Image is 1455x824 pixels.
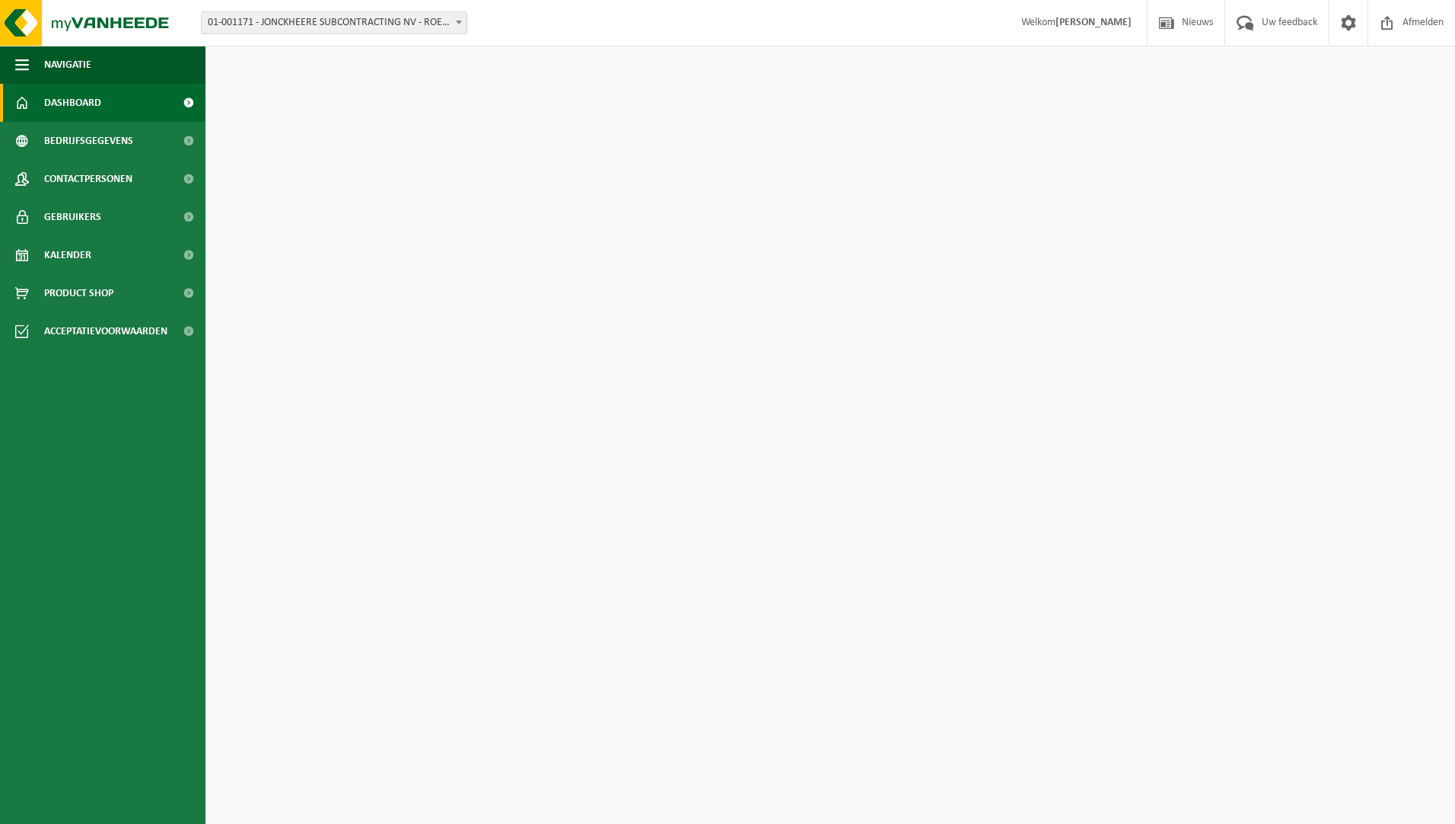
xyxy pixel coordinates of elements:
span: 01-001171 - JONCKHEERE SUBCONTRACTING NV - ROESELARE [201,11,467,34]
span: Product Shop [44,274,113,312]
span: Acceptatievoorwaarden [44,312,167,350]
span: Dashboard [44,84,101,122]
span: Kalender [44,236,91,274]
span: Bedrijfsgegevens [44,122,133,160]
span: Contactpersonen [44,160,132,198]
strong: [PERSON_NAME] [1055,17,1132,28]
span: Gebruikers [44,198,101,236]
span: Navigatie [44,46,91,84]
span: 01-001171 - JONCKHEERE SUBCONTRACTING NV - ROESELARE [202,12,466,34]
